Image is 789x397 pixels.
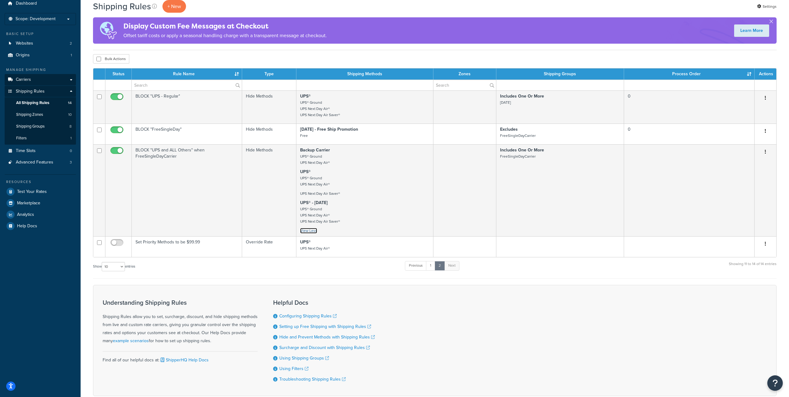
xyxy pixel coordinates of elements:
a: Time Slots 0 [5,145,76,157]
li: Time Slots [5,145,76,157]
td: BLOCK "FreeSingleDay" [132,124,242,144]
span: Shipping Rules [16,89,45,94]
a: Shipping Zones 10 [5,109,76,120]
small: UPS Next Day Air® [300,246,330,251]
td: BLOCK "UPS and ALL Others" when FreeSingleDayCarrier [132,144,242,236]
p: Offset tariff costs or apply a seasonal handling charge with a transparent message at checkout. [123,31,327,40]
span: 14 [68,100,72,106]
a: Test Your Rates [5,186,76,197]
span: Scope: Development [16,16,55,22]
span: 8 [69,124,72,129]
a: Configuring Shipping Rules [279,313,337,319]
small: UPS Next Day Air Saver® [300,191,340,196]
div: Manage Shipping [5,67,76,72]
li: Carriers [5,74,76,85]
div: Find all of our helpful docs at: [103,351,258,364]
td: 0 [624,124,755,144]
span: 1 [71,53,72,58]
th: Zones [433,68,496,80]
strong: [DATE] - Free Ship Promotion [300,126,358,133]
li: All Shipping Rules [5,97,76,109]
div: Basic Setup [5,31,76,37]
th: Shipping Methods [296,68,433,80]
a: Shipping Rules [5,86,76,97]
th: Status [105,68,132,80]
li: Advanced Features [5,157,76,168]
span: Websites [16,41,33,46]
strong: Includes One Or More [500,93,544,99]
li: Origins [5,50,76,61]
th: Actions [755,68,776,80]
div: Resources [5,179,76,185]
a: Filters 1 [5,133,76,144]
span: Marketplace [17,201,40,206]
strong: UPS® - [DATE] [300,199,328,206]
span: Dashboard [16,1,37,6]
span: Shipping Groups [16,124,45,129]
a: Using Filters [279,365,308,372]
td: Hide Methods [242,124,297,144]
strong: UPS® [300,93,311,99]
td: Hide Methods [242,144,297,236]
span: 10 [68,112,72,117]
span: Carriers [16,77,31,82]
div: Shipping Rules allow you to set, surcharge, discount, and hide shipping methods from live and cus... [103,299,258,345]
h1: Shipping Rules [93,0,151,12]
a: Settings [757,2,777,11]
span: Analytics [17,212,34,217]
span: Advanced Features [16,160,53,165]
a: Previous [405,261,427,270]
li: Websites [5,38,76,49]
h4: Display Custom Fee Messages at Checkout [123,21,327,31]
span: Shipping Zones [16,112,43,117]
a: Hide and Prevent Methods with Shipping Rules [279,334,375,340]
span: 3 [70,160,72,165]
span: Filters [16,136,27,141]
select: Showentries [102,262,125,271]
button: Bulk Actions [93,54,129,63]
a: ShipperHQ Help Docs [159,357,209,363]
a: Help Docs [5,220,76,232]
th: Type [242,68,297,80]
td: 0 [624,90,755,124]
small: FreeSingleDayCarrier [500,154,536,159]
a: Websites 2 [5,38,76,49]
th: Process Order : activate to sort column ascending [624,68,755,80]
input: Search [132,80,242,90]
span: Test Your Rates [17,189,47,194]
small: UPS® Ground UPS Next Day Air® UPS Next Day Air Saver® [300,206,340,224]
th: Rule Name : activate to sort column ascending [132,68,242,80]
small: UPS® Ground UPS Next Day Air® [300,154,330,165]
small: UPS® Ground UPS Next Day Air® [300,175,330,187]
h3: Understanding Shipping Rules [103,299,258,306]
li: Shipping Zones [5,109,76,120]
a: View Less [300,228,317,233]
img: duties-banner-06bc72dcb5fe05cb3f9472aba00be2ae8eb53ab6f0d8bb03d382ba314ac3c341.png [93,17,123,44]
span: Help Docs [17,224,37,229]
a: Shipping Groups 8 [5,121,76,132]
a: 2 [435,261,445,270]
td: Override Rate [242,236,297,257]
td: Set Priority Methods to be $99.99 [132,236,242,257]
strong: Backup Carrier [300,147,330,153]
div: Showing 11 to 14 of 14 entries [729,260,777,274]
span: All Shipping Rules [16,100,49,106]
li: Shipping Rules [5,86,76,145]
small: [DATE] [500,100,511,105]
span: Origins [16,53,30,58]
strong: UPS® [300,239,311,245]
span: Time Slots [16,148,36,154]
a: Advanced Features 3 [5,157,76,168]
th: Shipping Groups [496,68,624,80]
li: Marketplace [5,198,76,209]
h3: Helpful Docs [273,299,375,306]
button: Open Resource Center [767,375,783,391]
a: Troubleshooting Shipping Rules [279,376,346,382]
a: Analytics [5,209,76,220]
a: Origins 1 [5,50,76,61]
span: 1 [70,136,72,141]
strong: UPS® [300,168,311,175]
